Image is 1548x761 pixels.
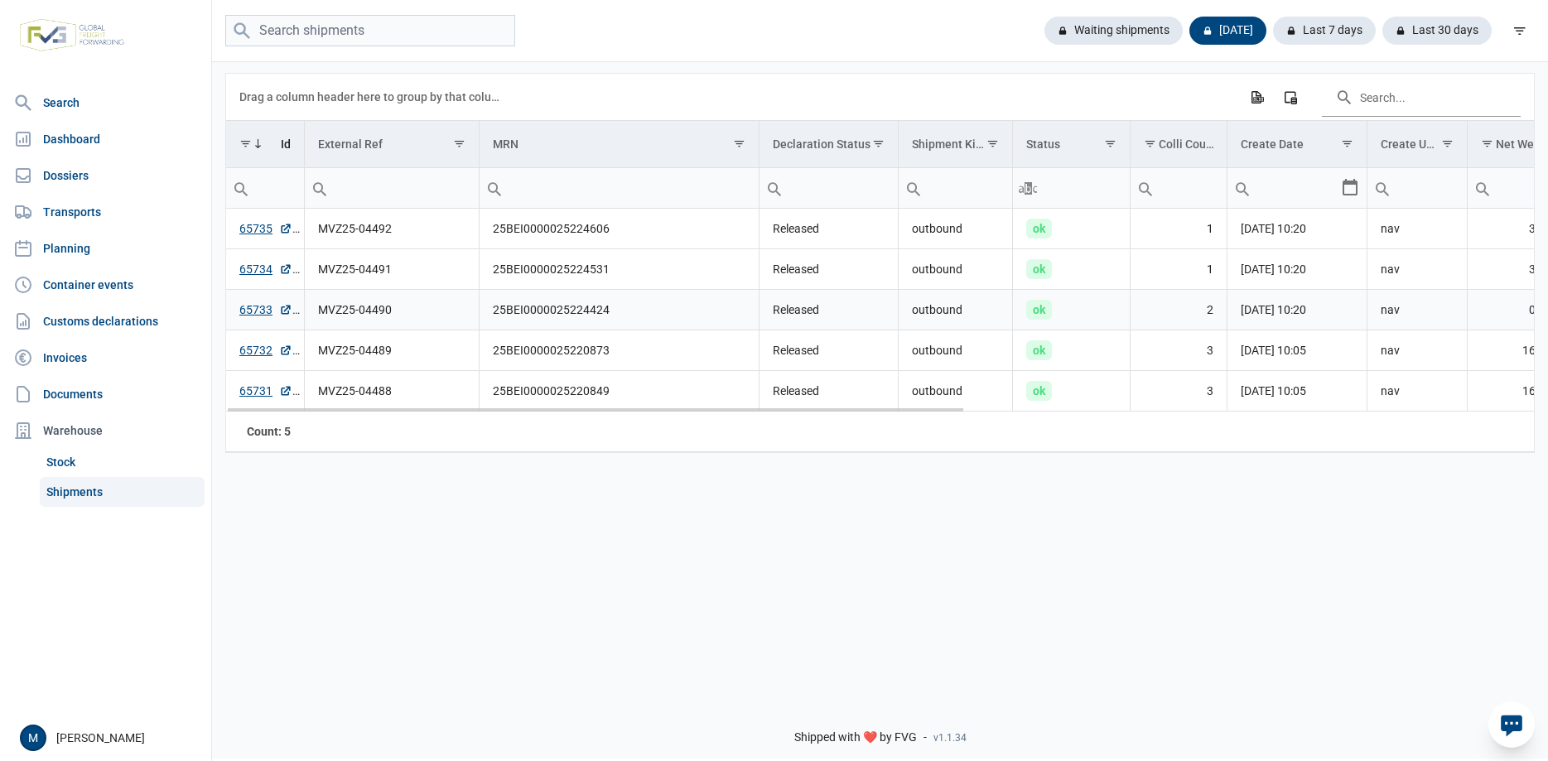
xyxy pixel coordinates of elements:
[898,168,1012,209] td: Filter cell
[225,15,515,47] input: Search shipments
[1367,290,1467,330] td: nav
[304,371,479,412] td: MVZ25-04488
[898,249,1012,290] td: outbound
[986,137,999,150] span: Show filter options for column 'Shipment Kind'
[1242,82,1271,112] div: Export all data to Excel
[13,12,131,58] img: FVG - Global freight forwarding
[898,330,1012,371] td: outbound
[479,290,759,330] td: 25BEI0000025224424
[304,249,479,290] td: MVZ25-04491
[1367,168,1467,209] td: Filter cell
[733,137,745,150] span: Show filter options for column 'MRN'
[480,168,759,208] input: Filter cell
[1044,17,1183,45] div: Waiting shipments
[7,268,205,301] a: Container events
[226,168,304,208] input: Filter cell
[1012,121,1130,168] td: Column Status
[760,168,898,208] input: Filter cell
[304,121,479,168] td: Column External Ref
[923,730,927,745] span: -
[493,137,518,151] div: MRN
[1367,168,1467,208] input: Filter cell
[1241,303,1306,316] span: [DATE] 10:20
[1367,168,1397,208] div: Search box
[1381,137,1439,151] div: Create User
[239,261,292,277] a: 65734
[872,137,885,150] span: Show filter options for column 'Declaration Status'
[7,378,205,411] a: Documents
[759,330,898,371] td: Released
[1026,340,1052,360] span: ok
[226,168,304,209] td: Filter cell
[1367,371,1467,412] td: nav
[933,731,967,744] span: v1.1.34
[1104,137,1116,150] span: Show filter options for column 'Status'
[1340,168,1360,208] div: Select
[479,249,759,290] td: 25BEI0000025224531
[1227,168,1340,208] input: Filter cell
[1441,137,1454,150] span: Show filter options for column 'Create User'
[1367,121,1467,168] td: Column Create User
[1227,168,1367,209] td: Filter cell
[1026,381,1052,401] span: ok
[1026,137,1060,151] div: Status
[1026,259,1052,279] span: ok
[1144,137,1156,150] span: Show filter options for column 'Colli Count'
[40,477,205,507] a: Shipments
[7,123,205,156] a: Dashboard
[1241,222,1306,235] span: [DATE] 10:20
[1131,168,1160,208] div: Search box
[759,209,898,249] td: Released
[1227,168,1257,208] div: Search box
[239,84,505,110] div: Drag a column header here to group by that column
[773,137,870,151] div: Declaration Status
[20,725,46,751] div: M
[1276,82,1305,112] div: Column Chooser
[1227,121,1367,168] td: Column Create Date
[305,168,479,208] input: Filter cell
[239,383,292,399] a: 65731
[7,86,205,119] a: Search
[912,137,985,151] div: Shipment Kind
[7,195,205,229] a: Transports
[759,121,898,168] td: Column Declaration Status
[226,168,256,208] div: Search box
[304,290,479,330] td: MVZ25-04490
[1013,168,1130,208] input: Filter cell
[479,209,759,249] td: 25BEI0000025224606
[479,371,759,412] td: 25BEI0000025220849
[304,209,479,249] td: MVZ25-04492
[759,249,898,290] td: Released
[479,121,759,168] td: Column MRN
[1131,168,1227,208] input: Filter cell
[1273,17,1376,45] div: Last 7 days
[226,121,304,168] td: Column Id
[453,137,465,150] span: Show filter options for column 'External Ref'
[898,371,1012,412] td: outbound
[1130,290,1227,330] td: 2
[20,725,201,751] div: [PERSON_NAME]
[1130,249,1227,290] td: 1
[1322,77,1521,117] input: Search in the data grid
[1382,17,1492,45] div: Last 30 days
[1241,262,1306,276] span: [DATE] 10:20
[7,305,205,338] a: Customs declarations
[239,423,291,440] div: Id Count: 5
[1012,168,1130,209] td: Filter cell
[226,74,1534,452] div: Data grid with 5 rows and 18 columns
[1341,137,1353,150] span: Show filter options for column 'Create Date'
[1130,168,1227,209] td: Filter cell
[239,342,292,359] a: 65732
[1130,209,1227,249] td: 1
[1481,137,1493,150] span: Show filter options for column 'Net Weight'
[479,168,759,209] td: Filter cell
[1130,121,1227,168] td: Column Colli Count
[1189,17,1266,45] div: [DATE]
[759,290,898,330] td: Released
[1367,209,1467,249] td: nav
[239,137,252,150] span: Show filter options for column 'Id'
[281,137,291,151] div: Id
[899,168,928,208] div: Search box
[794,730,917,745] span: Shipped with ❤️ by FVG
[1026,219,1052,238] span: ok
